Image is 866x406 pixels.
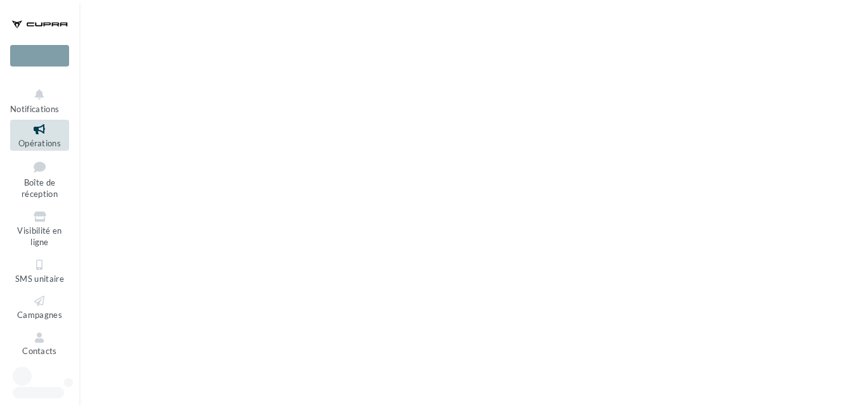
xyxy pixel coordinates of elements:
span: SMS unitaire [15,274,64,284]
a: Boîte de réception [10,156,69,202]
div: Nouvelle campagne [10,45,69,67]
span: Opérations [18,138,61,148]
a: Contacts [10,328,69,359]
span: Contacts [22,346,57,357]
a: SMS unitaire [10,255,69,286]
a: Opérations [10,120,69,151]
span: Campagnes [17,310,62,320]
a: Campagnes [10,291,69,322]
span: Boîte de réception [22,177,58,200]
a: Visibilité en ligne [10,207,69,250]
span: Visibilité en ligne [17,225,61,248]
span: Notifications [10,104,59,114]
